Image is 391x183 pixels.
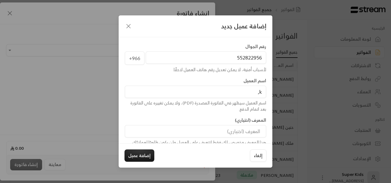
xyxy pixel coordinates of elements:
[243,78,266,84] label: اسم العميل
[146,51,266,64] input: رقم الجوال
[125,51,144,65] span: +966
[125,125,266,137] input: المعرف (اختياري)
[245,43,266,50] label: رقم الجوال
[250,149,267,162] button: إلغاء
[125,67,266,73] div: لأسباب أمنية، لا يمكن تعديل رقم هاتف العميل لاحقًا.
[235,117,266,123] label: المعرف (اختياري)
[125,100,266,112] div: اسم العميل سيظهر في الفاتورة المصدرة (PDF)، ولا يمكن تغييره على الفاتورة بعد اتمام الدفع.
[221,22,266,31] span: إضافة عميل جديد
[124,149,154,162] button: إضافة عميل
[125,86,266,98] input: اسم العميل
[125,139,266,145] div: هذا المعرف مخصص لك فقط لتتعرف على العميل ولن يكون ظاهرًا لعملائك.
